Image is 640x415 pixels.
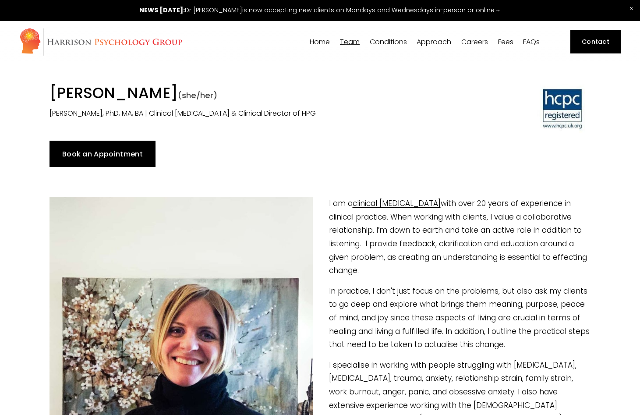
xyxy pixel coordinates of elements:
[50,284,591,351] p: In practice, I don't just focus on the problems, but also ask my clients to go deep and explore w...
[50,84,452,105] h1: [PERSON_NAME]
[498,38,513,46] a: Fees
[417,39,451,46] span: Approach
[50,197,591,277] p: I am a with over 20 years of experience in clinical practice. When working with clients, I value ...
[185,6,242,14] a: Dr [PERSON_NAME]
[523,38,540,46] a: FAQs
[19,28,183,56] img: Harrison Psychology Group
[50,141,156,167] a: Book an Appointment
[310,38,330,46] a: Home
[461,38,488,46] a: Careers
[353,198,441,209] a: clinical [MEDICAL_DATA]
[570,30,621,53] a: Contact
[50,107,452,120] p: [PERSON_NAME], PhD, MA, BA | Clinical [MEDICAL_DATA] & Clinical Director of HPG
[178,90,217,101] span: (she/her)
[340,39,360,46] span: Team
[417,38,451,46] a: folder dropdown
[370,39,407,46] span: Conditions
[340,38,360,46] a: folder dropdown
[370,38,407,46] a: folder dropdown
